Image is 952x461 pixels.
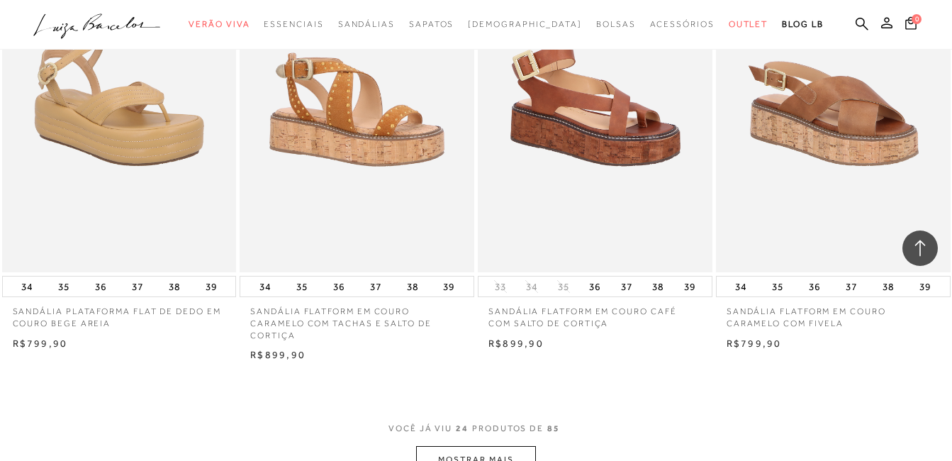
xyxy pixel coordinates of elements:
[782,11,823,38] a: BLOG LB
[329,277,349,296] button: 36
[388,423,564,433] span: VOCÊ JÁ VIU PRODUTOS DE
[2,297,237,330] a: SANDÁLIA PLATAFORMA FLAT DE DEDO EM COURO BEGE AREIA
[731,277,751,296] button: 34
[91,277,111,296] button: 36
[409,11,454,38] a: categoryNavScreenReaderText
[901,16,921,35] button: 0
[189,19,250,29] span: Verão Viva
[841,277,861,296] button: 37
[680,277,700,296] button: 39
[729,19,768,29] span: Outlet
[240,297,474,341] a: SANDÁLIA FLATFORM EM COURO CARAMELO COM TACHAS E SALTO DE CORTIÇA
[250,349,306,360] span: R$899,90
[201,277,221,296] button: 39
[617,277,637,296] button: 37
[648,277,668,296] button: 38
[164,277,184,296] button: 38
[189,11,250,38] a: categoryNavScreenReaderText
[782,19,823,29] span: BLOG LB
[17,277,37,296] button: 34
[264,11,323,38] a: categoryNavScreenReaderText
[292,277,312,296] button: 35
[13,338,68,349] span: R$799,90
[54,277,74,296] button: 35
[554,280,573,294] button: 35
[650,19,715,29] span: Acessórios
[912,14,922,24] span: 0
[596,19,636,29] span: Bolsas
[805,277,824,296] button: 36
[255,277,275,296] button: 34
[338,19,395,29] span: Sandálias
[547,423,560,433] span: 85
[439,277,459,296] button: 39
[915,277,935,296] button: 39
[716,297,951,330] a: SANDÁLIA FLATFORM EM COURO CARAMELO COM FIVELA
[522,280,542,294] button: 34
[491,280,510,294] button: 33
[468,11,582,38] a: noSubCategoriesText
[478,297,712,330] a: SANDÁLIA FLATFORM EM COURO CAFÉ COM SALTO DE CORTIÇA
[878,277,898,296] button: 38
[366,277,386,296] button: 37
[729,11,768,38] a: categoryNavScreenReaderText
[727,338,782,349] span: R$799,90
[409,19,454,29] span: Sapatos
[264,19,323,29] span: Essenciais
[585,277,605,296] button: 36
[488,338,544,349] span: R$899,90
[596,11,636,38] a: categoryNavScreenReaderText
[768,277,788,296] button: 35
[468,19,582,29] span: [DEMOGRAPHIC_DATA]
[456,423,469,433] span: 24
[403,277,422,296] button: 38
[650,11,715,38] a: categoryNavScreenReaderText
[128,277,147,296] button: 37
[338,11,395,38] a: categoryNavScreenReaderText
